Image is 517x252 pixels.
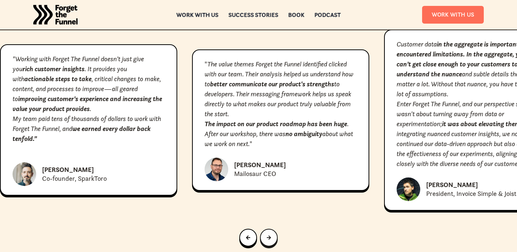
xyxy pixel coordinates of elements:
p: ‍ [13,144,165,153]
a: Book [288,12,305,17]
a: Work With Us [422,6,484,23]
div: President, Invoice Simple & Joist [426,189,516,198]
a: Next slide [260,229,278,246]
em: My team paid tens of thousands of dollars to work with Forget The Funnel, and [13,114,161,133]
a: Work with us [177,12,219,17]
p: " [205,59,357,119]
div: 2 of 12 [192,49,369,191]
em: we earned every dollar back tenfold.” [13,124,151,143]
em: better communicate our product's strengths [210,80,334,88]
em: improving customer’s experience and increasing the value your product provides [13,94,162,113]
div: [PERSON_NAME] [234,160,286,169]
em: . After our workshop, there was [205,120,349,138]
p: " [205,119,357,149]
div: Co-founder, SparkToro [42,174,107,183]
em: rich customer insights [23,65,85,73]
em: no ambiguity [285,130,322,138]
a: Success Stories [229,12,278,17]
em: The impact on our product roadmap has been huge [205,120,347,128]
em: "Working with Forget The Funnel doesn’t just give you [13,55,144,73]
em: , critical changes to make, content, and processes to improve—all geared to [13,75,161,103]
a: Podcast [315,12,341,17]
em: The value themes Forget the Funnel identified clicked with our team. Their analysis helped us und... [205,60,353,88]
em: . [90,104,91,113]
em: Customer data [397,40,437,48]
em: about what we work on next. [205,130,353,148]
div: [PERSON_NAME] [426,180,478,189]
em: to developers. Their messaging framework helps us speak directly to what makes our product truly ... [205,80,351,118]
a: Go to last slide [239,229,257,246]
div: [PERSON_NAME] [42,165,94,174]
em: actionable steps to take [24,75,92,83]
div: Mailosaur CEO [234,169,276,178]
